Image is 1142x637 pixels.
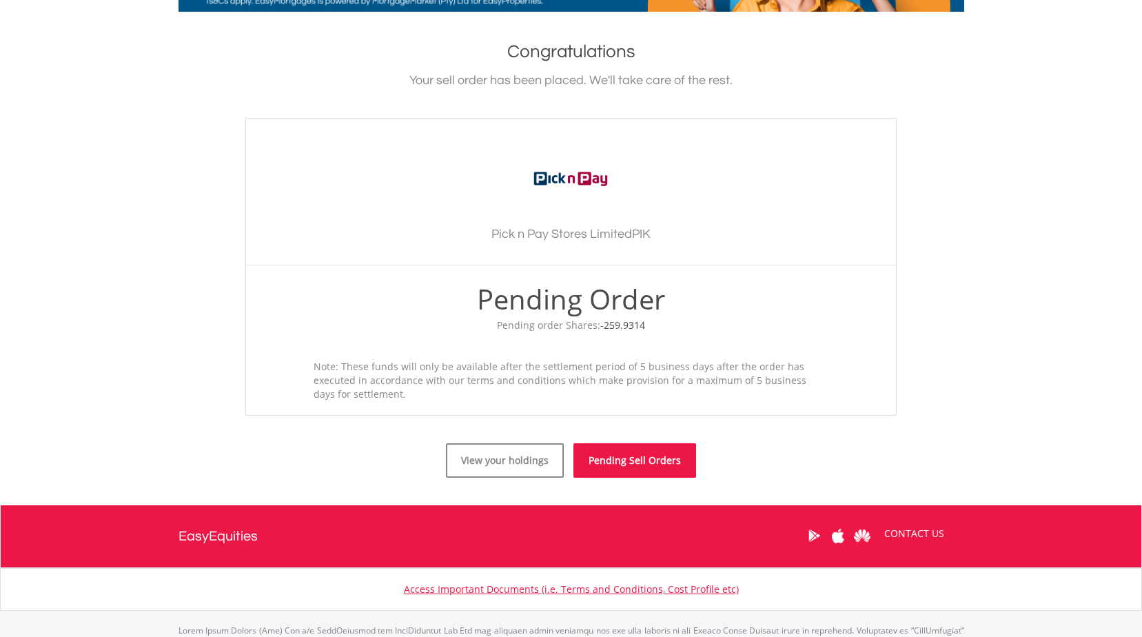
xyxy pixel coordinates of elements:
[497,318,645,332] span: Pending order Shares:
[179,505,258,567] a: EasyEquities
[875,514,954,553] a: CONTACT US
[520,146,623,211] img: EQU.ZA.PIK.png
[303,360,839,401] div: Note: These funds will only be available after the settlement period of 5 business days after the...
[600,318,645,332] span: -259.9314
[446,443,564,478] a: View your holdings
[850,514,875,557] a: Huawei
[404,583,739,596] a: Access Important Documents (i.e. Terms and Conditions, Cost Profile etc)
[802,514,826,557] a: Google Play
[260,225,882,244] h3: Pick n Pay Stores Limited
[179,39,964,64] h1: Congratulations
[179,71,964,90] div: Your sell order has been placed. We'll take care of the rest.
[260,279,882,318] div: Pending Order
[632,228,651,241] span: PIK
[573,443,696,478] a: Pending Sell Orders
[826,514,850,557] a: Apple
